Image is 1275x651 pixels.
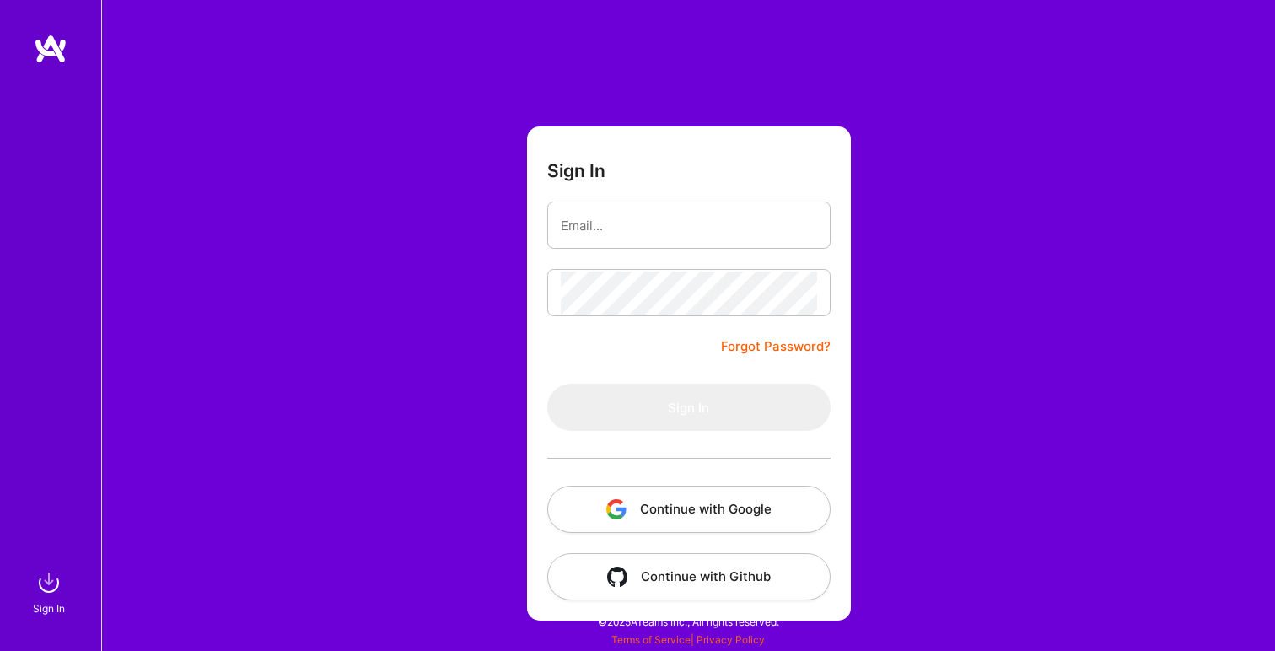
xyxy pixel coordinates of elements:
[547,160,605,181] h3: Sign In
[611,633,691,646] a: Terms of Service
[35,566,66,617] a: sign inSign In
[32,566,66,600] img: sign in
[607,567,627,587] img: icon
[33,600,65,617] div: Sign In
[547,553,831,600] button: Continue with Github
[697,633,765,646] a: Privacy Policy
[561,204,817,247] input: Email...
[606,499,627,519] img: icon
[611,633,765,646] span: |
[547,384,831,431] button: Sign In
[101,600,1275,643] div: © 2025 ATeams Inc., All rights reserved.
[34,34,67,64] img: logo
[721,336,831,357] a: Forgot Password?
[547,486,831,533] button: Continue with Google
